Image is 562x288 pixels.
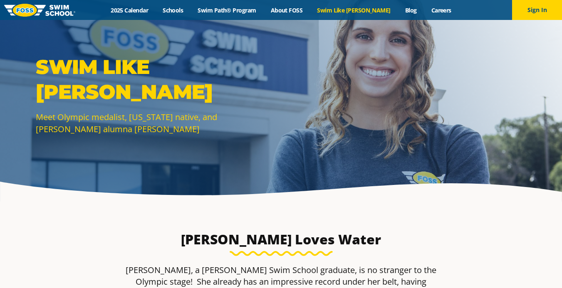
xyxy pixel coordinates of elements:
[263,6,310,14] a: About FOSS
[104,6,156,14] a: 2025 Calendar
[310,6,398,14] a: Swim Like [PERSON_NAME]
[424,6,458,14] a: Careers
[156,6,191,14] a: Schools
[36,54,277,104] p: SWIM LIKE [PERSON_NAME]
[168,231,394,248] h3: [PERSON_NAME] Loves Water
[398,6,424,14] a: Blog
[4,4,75,17] img: FOSS Swim School Logo
[36,111,277,135] p: Meet Olympic medalist, [US_STATE] native, and [PERSON_NAME] alumna [PERSON_NAME]
[191,6,263,14] a: Swim Path® Program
